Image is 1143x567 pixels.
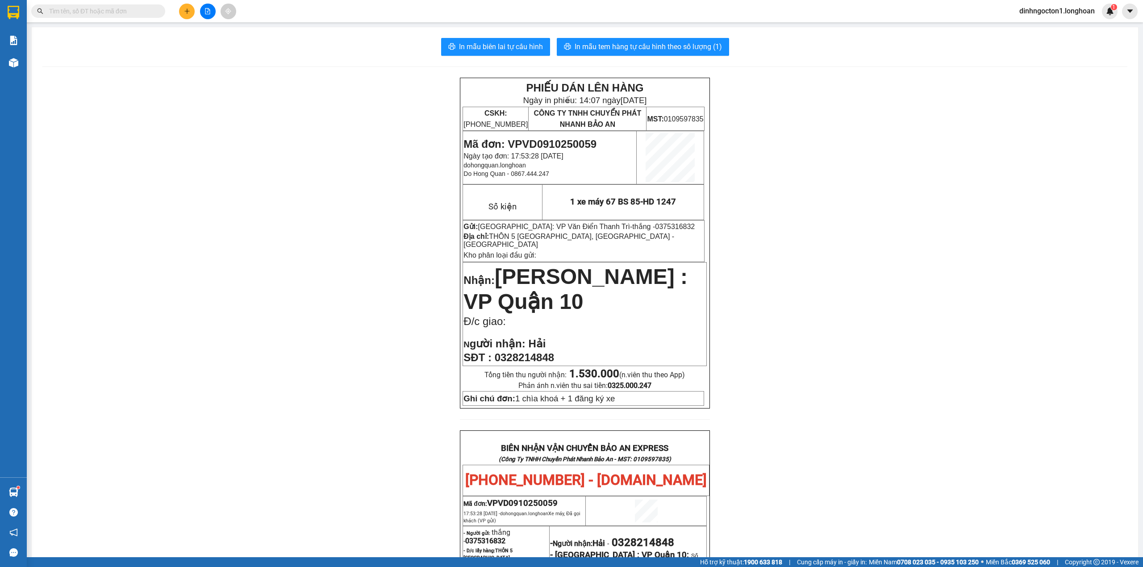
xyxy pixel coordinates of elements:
[499,456,671,463] strong: (Công Ty TNHH Chuyển Phát Nhanh Bảo An - MST: 0109597835)
[550,550,689,560] span: - [GEOGRAPHIC_DATA] : VP Quận 10:
[569,367,619,380] strong: 1.530.000
[17,486,20,489] sup: 1
[488,202,517,212] span: Số kiện
[700,557,782,567] span: Hỗ trợ kỹ thuật:
[465,537,505,545] span: 0375316832
[1122,4,1138,19] button: caret-down
[655,223,695,230] span: 0375316832
[463,351,492,363] strong: SĐT :
[575,41,722,52] span: In mẫu tem hàng tự cấu hình theo số lượng (1)
[550,538,605,548] strong: -
[1012,559,1050,566] strong: 0369 525 060
[463,251,536,259] span: Kho phân loại đầu gửi:
[463,394,615,403] span: 1 chìa khoá + 1 đăng ký xe
[463,162,526,169] span: dohongquan.longhoan
[463,233,674,248] span: THÔN 5 [GEOGRAPHIC_DATA], [GEOGRAPHIC_DATA] - [GEOGRAPHIC_DATA]
[632,223,695,230] span: thắng -
[463,223,478,230] strong: Gửi:
[612,536,674,549] span: 0328214848
[9,36,18,45] img: solution-icon
[1057,557,1058,567] span: |
[465,471,707,488] span: [PHONE_NUMBER] - [DOMAIN_NAME]
[564,43,571,51] span: printer
[179,4,195,19] button: plus
[463,265,688,313] span: [PERSON_NAME] : VP Quận 10
[534,109,641,128] span: CÔNG TY TNHH CHUYỂN PHÁT NHANH BẢO AN
[557,38,729,56] button: printerIn mẫu tem hàng tự cấu hình theo số lượng (1)
[463,511,580,524] span: 17:53:28 [DATE] -
[1111,4,1117,10] sup: 1
[630,223,695,230] span: -
[518,381,651,390] span: Phản ánh n.viên thu sai tiền:
[9,488,18,497] img: warehouse-icon
[478,223,630,230] span: [GEOGRAPHIC_DATA]: VP Văn Điển Thanh Trì
[1126,7,1134,15] span: caret-down
[9,548,18,557] span: message
[869,557,979,567] span: Miền Nam
[553,539,605,548] span: Người nhận:
[463,530,490,536] strong: - Người gửi:
[1093,559,1100,565] span: copyright
[463,109,528,128] span: [PHONE_NUMBER]
[463,340,525,349] strong: N
[184,8,190,14] span: plus
[225,8,231,14] span: aim
[570,197,676,207] span: 1 xe máy 67 BS 85-HD 1247
[1012,5,1102,17] span: dinhngocton1.longhoan
[9,508,18,517] span: question-circle
[569,371,685,379] span: (n.viên thu theo App)
[463,233,489,240] strong: Địa chỉ:
[487,498,558,508] span: VPVD0910250059
[484,371,685,379] span: Tổng tiền thu người nhận:
[9,528,18,537] span: notification
[744,559,782,566] strong: 1900 633 818
[528,338,546,350] span: Hải
[647,115,703,123] span: 0109597835
[463,152,563,160] span: Ngày tạo đơn: 17:53:28 [DATE]
[797,557,867,567] span: Cung cấp máy in - giấy in:
[463,274,495,286] span: Nhận:
[463,511,580,524] span: dohongquan.longhoan
[981,560,984,564] span: ⚪️
[463,528,510,545] span: thắng -
[1112,4,1115,10] span: 1
[459,41,543,52] span: In mẫu biên lai tự cấu hình
[221,4,236,19] button: aim
[463,170,549,177] span: Do Hong Quan - 0867.444.247
[9,58,18,67] img: warehouse-icon
[526,82,643,94] strong: PHIẾU DÁN LÊN HÀNG
[1106,7,1114,15] img: icon-new-feature
[463,315,506,327] span: Đ/c giao:
[592,538,605,548] span: Hải
[647,115,663,123] strong: MST:
[463,138,597,150] span: Mã đơn: VPVD0910250059
[463,394,515,403] strong: Ghi chú đơn:
[200,4,216,19] button: file-add
[463,500,558,507] span: Mã đơn:
[789,557,790,567] span: |
[204,8,211,14] span: file-add
[37,8,43,14] span: search
[448,43,455,51] span: printer
[605,539,612,548] span: -
[441,38,550,56] button: printerIn mẫu biên lai tự cấu hình
[608,381,651,390] strong: 0325.000.247
[8,6,19,19] img: logo-vxr
[897,559,979,566] strong: 0708 023 035 - 0935 103 250
[523,96,647,105] span: Ngày in phiếu: 14:07 ngày
[484,109,507,117] strong: CSKH:
[986,557,1050,567] span: Miền Bắc
[621,96,647,105] span: [DATE]
[470,338,526,350] span: gười nhận:
[49,6,154,16] input: Tìm tên, số ĐT hoặc mã đơn
[501,443,668,453] strong: BIÊN NHẬN VẬN CHUYỂN BẢO AN EXPRESS
[495,351,554,363] span: 0328214848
